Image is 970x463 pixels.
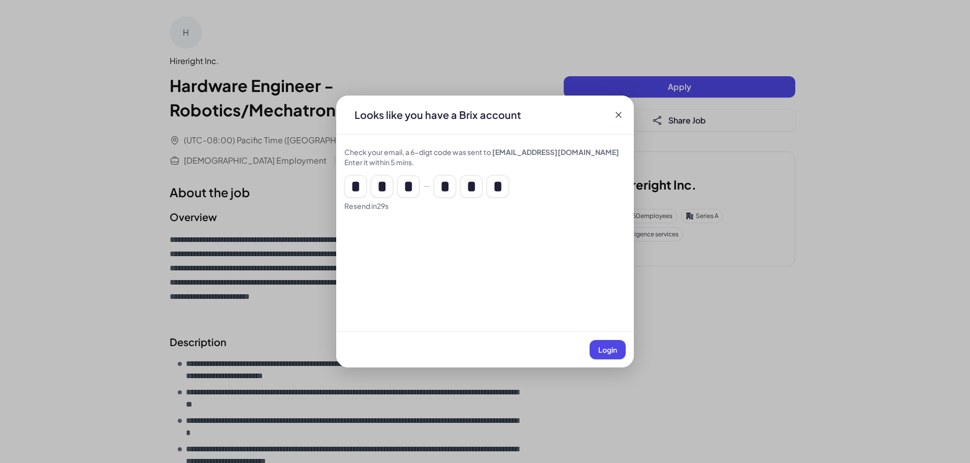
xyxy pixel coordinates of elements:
div: Looks like you have a Brix account [346,108,529,122]
span: Login [598,345,617,354]
div: Resend in 29 s [344,201,626,211]
button: Login [590,340,626,359]
div: Check your email, a 6-digt code was sent to Enter it within 5 mins. [344,147,626,167]
span: [EMAIL_ADDRESS][DOMAIN_NAME] [492,147,619,157]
